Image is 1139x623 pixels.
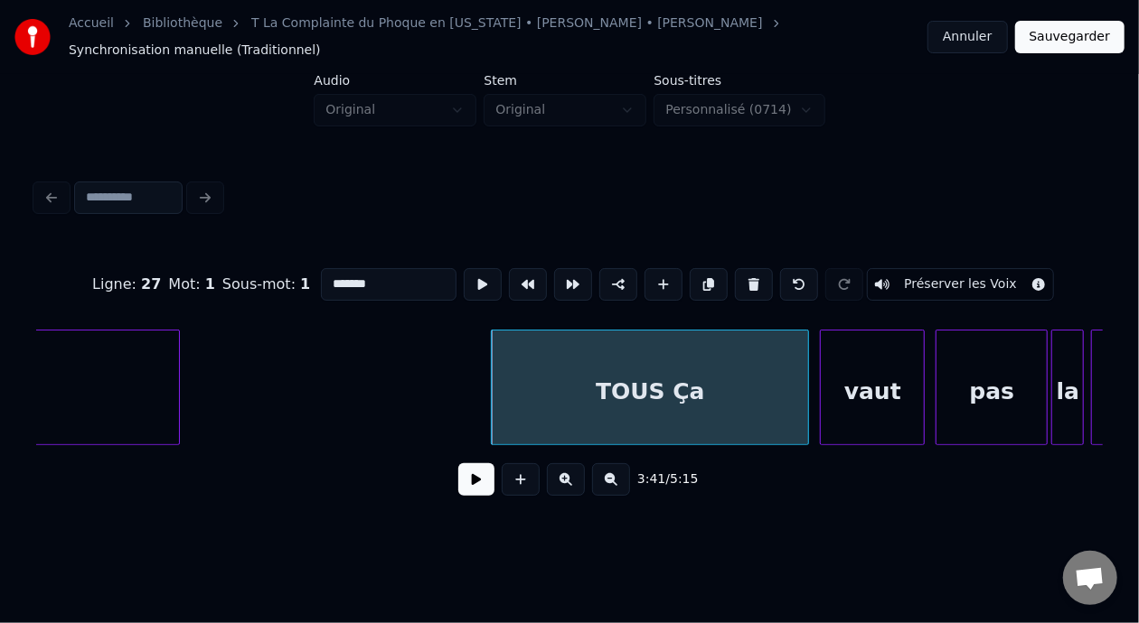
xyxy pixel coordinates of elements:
div: Ligne : [92,274,161,295]
a: T La Complainte du Phoque en [US_STATE] • [PERSON_NAME] • [PERSON_NAME] [251,14,763,33]
a: Bibliothèque [143,14,222,33]
nav: breadcrumb [69,14,927,60]
div: Sous-mot : [222,274,310,295]
span: Synchronisation manuelle (Traditionnel) [69,42,321,60]
div: Mot : [168,274,215,295]
img: youka [14,19,51,55]
span: 1 [300,275,310,293]
label: Stem [484,74,646,87]
span: 1 [205,275,215,293]
div: Ouvrir le chat [1063,551,1117,605]
label: Audio [314,74,476,87]
div: / [637,470,681,488]
label: Sous-titres [654,74,824,87]
span: 27 [141,275,161,293]
button: Annuler [927,21,1007,53]
button: Toggle [867,268,1054,301]
button: Sauvegarder [1015,21,1125,53]
span: 5:15 [670,470,698,488]
a: Accueil [69,14,114,33]
span: 3:41 [637,470,665,488]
